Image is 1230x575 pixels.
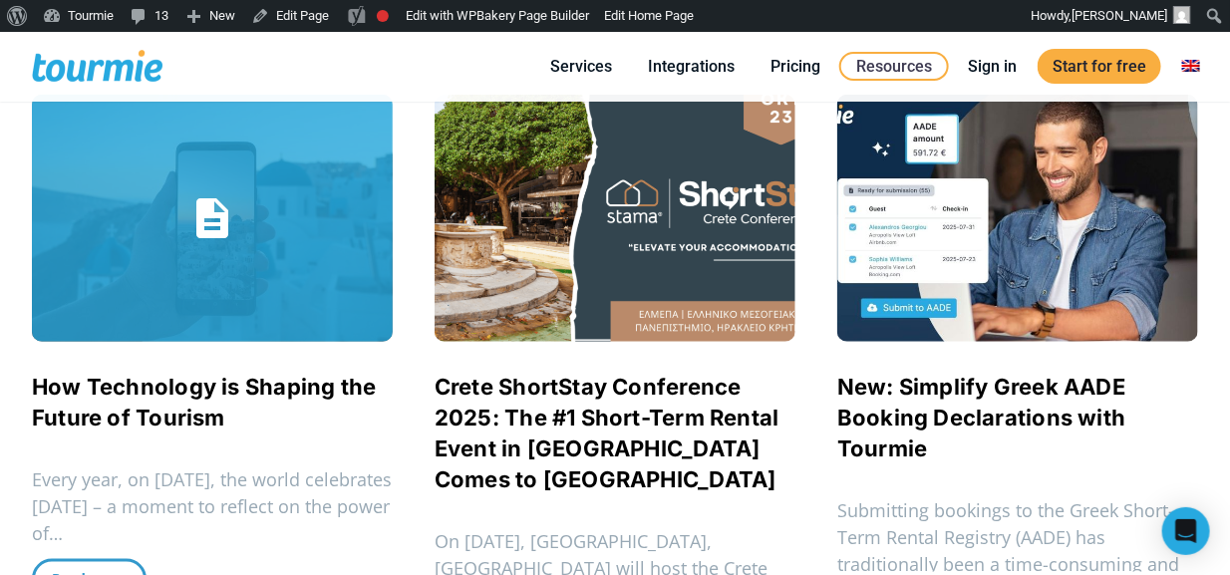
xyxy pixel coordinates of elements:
a: Resources [839,52,949,81]
div: Needs improvement [377,10,389,22]
a: Switch to [1167,54,1215,79]
a: Start for free [1038,49,1161,84]
a: Integrations [633,54,750,79]
p: Every year, on [DATE], the world celebrates [DATE] – a moment to reflect on the power of… [32,466,393,547]
a: Crete ShortStay Conference 2025: The #1 Short-Term Rental Event in [GEOGRAPHIC_DATA] Comes to [GE... [435,374,779,492]
a: Pricing [756,54,835,79]
a: Services [535,54,627,79]
div: Open Intercom Messenger [1162,507,1210,555]
a: How Technology is Shaping the Future of Tourism [32,374,376,431]
a: New: Simplify Greek AADE Booking Declarations with Tourmie [837,374,1126,461]
span: [PERSON_NAME] [1072,8,1167,23]
a: Sign in [953,54,1032,79]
